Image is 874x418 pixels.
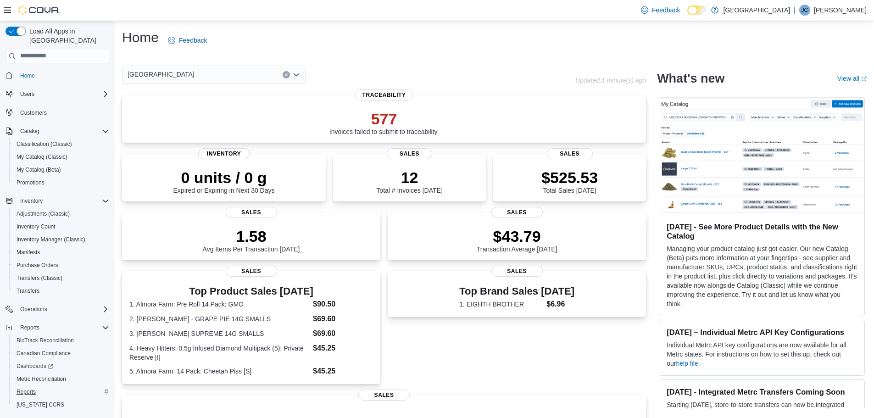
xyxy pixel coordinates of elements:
button: Reports [2,321,113,334]
p: $525.53 [541,168,598,187]
a: Reports [13,386,39,397]
a: Home [17,70,39,81]
dt: 1. EIGHTH BROTHER [459,300,543,309]
a: Feedback [637,1,684,19]
button: Classification (Classic) [9,138,113,150]
button: Transfers (Classic) [9,272,113,284]
span: Classification (Classic) [17,140,72,148]
button: Users [17,89,38,100]
a: [US_STATE] CCRS [13,399,68,410]
dd: $69.60 [313,313,373,324]
span: Dashboards [17,362,53,370]
span: BioTrack Reconciliation [17,337,74,344]
span: Users [17,89,109,100]
div: Total Sales [DATE] [541,168,598,194]
dd: $90.50 [313,299,373,310]
button: Clear input [283,71,290,78]
button: Promotions [9,176,113,189]
div: Jill Caprio [799,5,810,16]
div: Expired or Expiring in Next 30 Days [173,168,275,194]
span: Sales [226,207,277,218]
span: Inventory [17,195,109,206]
span: My Catalog (Classic) [13,151,109,162]
span: Reports [20,324,39,331]
p: Individual Metrc API key configurations are now available for all Metrc states. For instructions ... [667,340,857,368]
span: Sales [358,390,410,401]
button: Home [2,69,113,82]
h3: [DATE] - See More Product Details with the New Catalog [667,222,857,240]
a: View allExternal link [837,75,867,82]
p: 577 [329,110,439,128]
a: Classification (Classic) [13,139,76,150]
span: Dashboards [13,361,109,372]
span: Manifests [13,247,109,258]
span: Reports [17,388,36,396]
button: Reports [9,385,113,398]
button: BioTrack Reconciliation [9,334,113,347]
button: Inventory [17,195,46,206]
button: Inventory [2,195,113,207]
svg: External link [861,76,867,82]
span: Sales [226,266,277,277]
img: Cova [18,6,60,15]
span: Classification (Classic) [13,139,109,150]
a: Inventory Count [13,221,59,232]
span: Feedback [179,36,207,45]
span: Metrc Reconciliation [13,373,109,385]
button: Users [2,88,113,100]
a: Canadian Compliance [13,348,74,359]
div: Transaction Average [DATE] [477,227,557,253]
dt: 4. Heavy Hitters: 0.5g Infused Diamond Multipack (5): Private Reserve [I] [129,344,309,362]
a: My Catalog (Beta) [13,164,65,175]
button: [US_STATE] CCRS [9,398,113,411]
span: My Catalog (Beta) [13,164,109,175]
div: Invoices failed to submit to traceability. [329,110,439,135]
button: Reports [17,322,43,333]
a: Adjustments (Classic) [13,208,73,219]
button: Catalog [2,125,113,138]
a: Feedback [164,31,211,50]
dt: 3. [PERSON_NAME] SUPREME 14G SMALLS [129,329,309,338]
span: My Catalog (Beta) [17,166,61,173]
h3: [DATE] - Integrated Metrc Transfers Coming Soon [667,387,857,396]
p: 12 [376,168,442,187]
h3: Top Brand Sales [DATE] [459,286,574,297]
span: Inventory Manager (Classic) [17,236,85,243]
span: Catalog [17,126,109,137]
dt: 5. Almora Farm: 14 Pack: Cheetah Piss [S] [129,367,309,376]
button: Customers [2,106,113,119]
p: | [794,5,796,16]
span: Transfers (Classic) [13,273,109,284]
dt: 2. [PERSON_NAME] - GRAPE PIE 14G SMALLS [129,314,309,323]
span: Home [17,70,109,81]
button: Operations [2,303,113,316]
span: Sales [387,148,433,159]
button: Catalog [17,126,43,137]
span: Washington CCRS [13,399,109,410]
span: Transfers [13,285,109,296]
a: BioTrack Reconciliation [13,335,78,346]
span: Metrc Reconciliation [17,375,66,383]
span: Operations [20,306,47,313]
span: Sales [491,207,543,218]
button: Metrc Reconciliation [9,373,113,385]
span: Purchase Orders [13,260,109,271]
span: Users [20,90,34,98]
dd: $69.60 [313,328,373,339]
p: Updated 1 minute(s) ago [575,77,646,84]
span: Reports [13,386,109,397]
span: Reports [17,322,109,333]
span: [US_STATE] CCRS [17,401,64,408]
a: My Catalog (Classic) [13,151,71,162]
span: Canadian Compliance [13,348,109,359]
button: Purchase Orders [9,259,113,272]
span: Catalog [20,128,39,135]
span: Dark Mode [687,15,688,16]
a: Metrc Reconciliation [13,373,70,385]
span: Adjustments (Classic) [17,210,70,217]
a: help file [676,360,698,367]
dd: $6.96 [546,299,574,310]
h3: [DATE] – Individual Metrc API Key Configurations [667,328,857,337]
p: 1.58 [203,227,300,245]
p: $43.79 [477,227,557,245]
